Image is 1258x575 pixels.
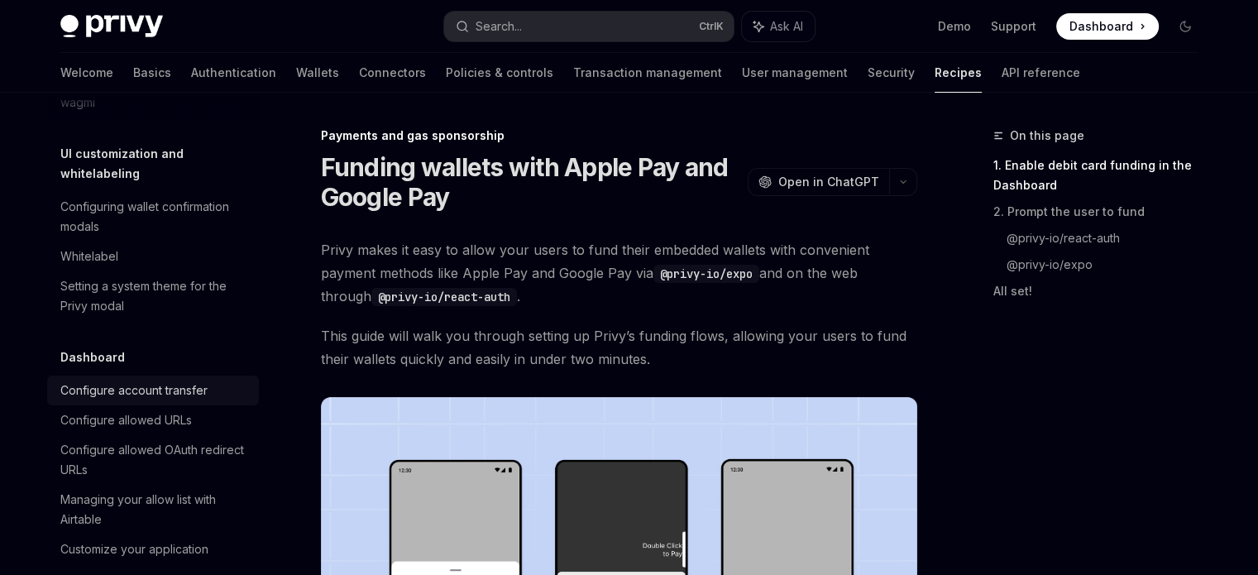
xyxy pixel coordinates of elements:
[444,12,734,41] button: Search...CtrlK
[47,376,259,405] a: Configure account transfer
[699,20,724,33] span: Ctrl K
[47,271,259,321] a: Setting a system theme for the Privy modal
[60,53,113,93] a: Welcome
[993,152,1212,199] a: 1. Enable debit card funding in the Dashboard
[1172,13,1198,40] button: Toggle dark mode
[60,276,249,316] div: Setting a system theme for the Privy modal
[742,53,848,93] a: User management
[1002,53,1080,93] a: API reference
[742,12,815,41] button: Ask AI
[1069,18,1133,35] span: Dashboard
[60,197,249,237] div: Configuring wallet confirmation modals
[770,18,803,35] span: Ask AI
[1007,252,1212,278] a: @privy-io/expo
[321,324,917,371] span: This guide will walk you through setting up Privy’s funding flows, allowing your users to fund th...
[133,53,171,93] a: Basics
[653,265,759,283] code: @privy-io/expo
[868,53,915,93] a: Security
[1010,126,1084,146] span: On this page
[991,18,1036,35] a: Support
[60,144,259,184] h5: UI customization and whitelabeling
[60,440,249,480] div: Configure allowed OAuth redirect URLs
[47,192,259,242] a: Configuring wallet confirmation modals
[60,347,125,367] h5: Dashboard
[47,435,259,485] a: Configure allowed OAuth redirect URLs
[321,152,741,212] h1: Funding wallets with Apple Pay and Google Pay
[476,17,522,36] div: Search...
[573,53,722,93] a: Transaction management
[993,199,1212,225] a: 2. Prompt the user to fund
[938,18,971,35] a: Demo
[1056,13,1159,40] a: Dashboard
[60,539,208,559] div: Customize your application
[935,53,982,93] a: Recipes
[47,242,259,271] a: Whitelabel
[47,405,259,435] a: Configure allowed URLs
[371,288,517,306] code: @privy-io/react-auth
[748,168,889,196] button: Open in ChatGPT
[778,174,879,190] span: Open in ChatGPT
[321,127,917,144] div: Payments and gas sponsorship
[446,53,553,93] a: Policies & controls
[60,410,192,430] div: Configure allowed URLs
[47,534,259,564] a: Customize your application
[60,15,163,38] img: dark logo
[321,238,917,308] span: Privy makes it easy to allow your users to fund their embedded wallets with convenient payment me...
[191,53,276,93] a: Authentication
[60,490,249,529] div: Managing your allow list with Airtable
[296,53,339,93] a: Wallets
[60,381,208,400] div: Configure account transfer
[47,485,259,534] a: Managing your allow list with Airtable
[60,247,118,266] div: Whitelabel
[993,278,1212,304] a: All set!
[1007,225,1212,252] a: @privy-io/react-auth
[359,53,426,93] a: Connectors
